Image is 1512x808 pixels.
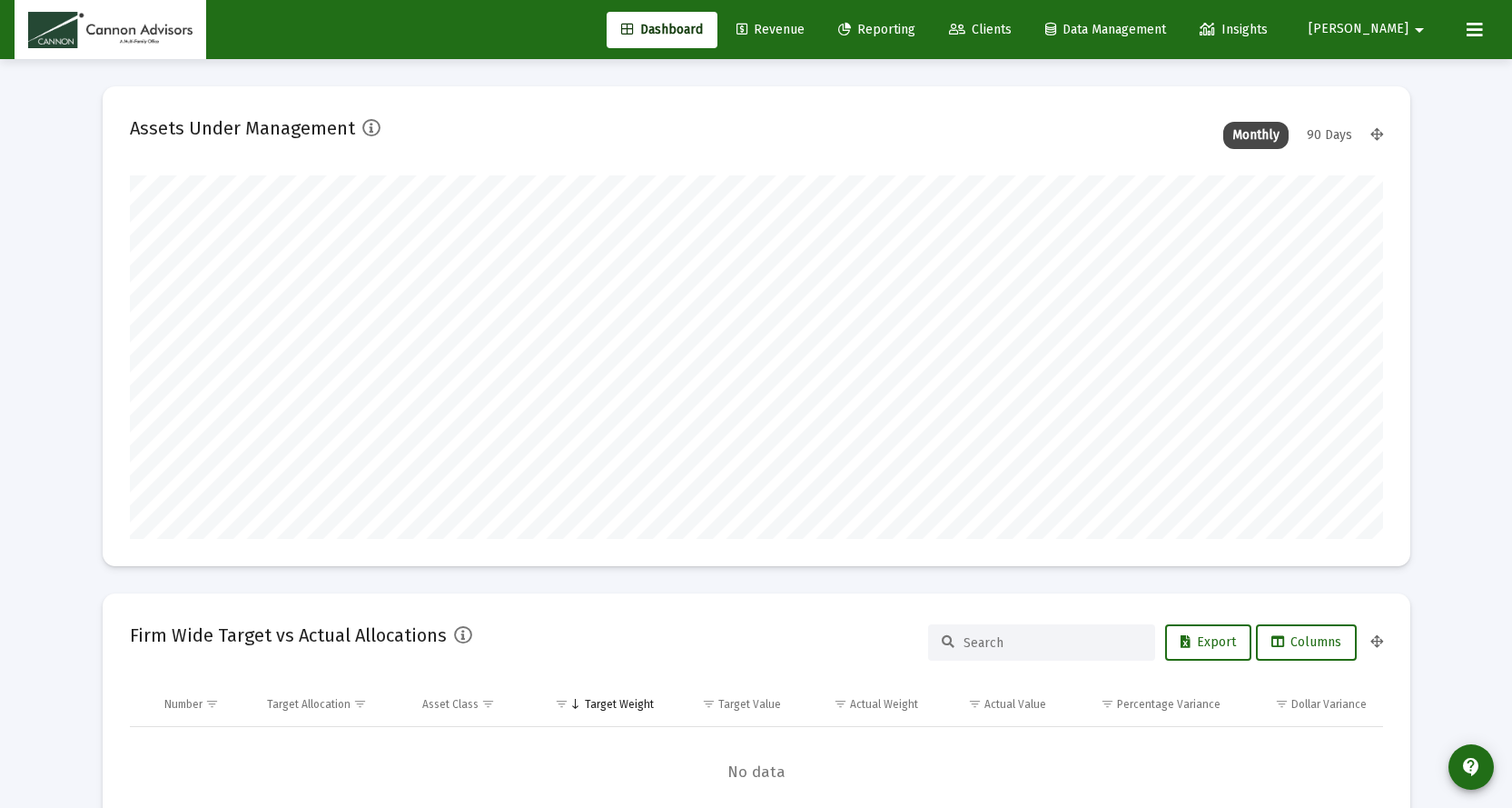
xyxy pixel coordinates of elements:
span: Dashboard [621,22,703,37]
span: Revenue [736,22,805,37]
span: Export [1181,634,1236,650]
span: No data [130,763,1383,783]
img: Dashboard [28,12,193,48]
div: Number [164,697,203,712]
span: Data Management [1045,22,1166,37]
span: Show filter options for column 'Number' [205,697,219,711]
a: Reporting [824,12,930,48]
span: [PERSON_NAME] [1309,22,1408,37]
div: Dollar Variance [1291,697,1367,712]
span: Clients [949,22,1012,37]
h2: Firm Wide Target vs Actual Allocations [130,621,447,650]
div: Actual Weight [850,697,918,712]
div: Target Value [718,697,781,712]
span: Show filter options for column 'Actual Weight' [834,697,847,711]
span: Show filter options for column 'Target Value' [702,697,716,711]
span: Columns [1271,634,1341,650]
td: Column Target Value [667,683,795,726]
div: Actual Value [984,697,1046,712]
td: Column Percentage Variance [1059,683,1233,726]
span: Reporting [838,22,915,37]
a: Clients [934,12,1026,48]
button: Export [1165,624,1251,661]
mat-icon: contact_support [1460,756,1482,778]
a: Dashboard [607,12,717,48]
h2: Assets Under Management [130,114,355,143]
span: Show filter options for column 'Asset Class' [481,697,495,711]
span: Show filter options for column 'Target Weight' [555,697,568,711]
div: Target Weight [585,697,654,712]
span: Show filter options for column 'Dollar Variance' [1275,697,1289,711]
span: Insights [1200,22,1268,37]
div: Percentage Variance [1117,697,1220,712]
div: Target Allocation [267,697,351,712]
a: Revenue [722,12,819,48]
td: Column Actual Value [931,683,1059,726]
span: Show filter options for column 'Target Allocation' [353,697,367,711]
td: Column Actual Weight [794,683,930,726]
a: Data Management [1031,12,1181,48]
mat-icon: arrow_drop_down [1408,12,1430,48]
td: Column Dollar Variance [1233,683,1382,726]
td: Column Asset Class [410,683,530,726]
button: Columns [1256,624,1357,661]
td: Column Target Weight [530,683,667,726]
div: Asset Class [422,697,479,712]
div: Monthly [1223,122,1289,149]
span: Show filter options for column 'Percentage Variance' [1101,697,1114,711]
input: Search [964,635,1141,651]
span: Show filter options for column 'Actual Value' [968,697,982,711]
a: Insights [1185,12,1282,48]
button: [PERSON_NAME] [1287,11,1452,47]
td: Column Target Allocation [254,683,410,726]
td: Column Number [152,683,255,726]
div: 90 Days [1298,122,1361,149]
